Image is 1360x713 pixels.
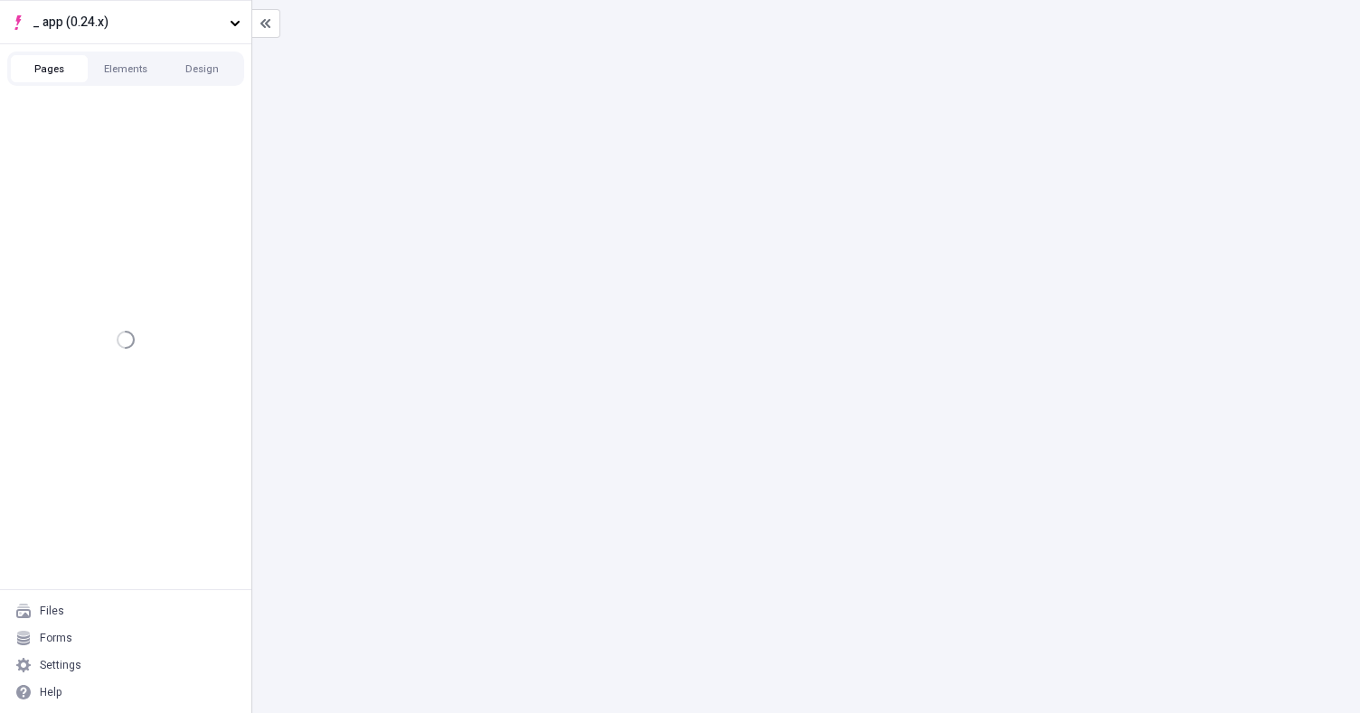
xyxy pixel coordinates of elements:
button: Design [164,55,241,82]
button: Pages [11,55,88,82]
div: Settings [40,658,81,672]
div: Files [40,604,64,618]
button: Elements [88,55,165,82]
div: Help [40,685,62,699]
span: _ app (0.24.x) [33,13,222,33]
div: Forms [40,631,72,645]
